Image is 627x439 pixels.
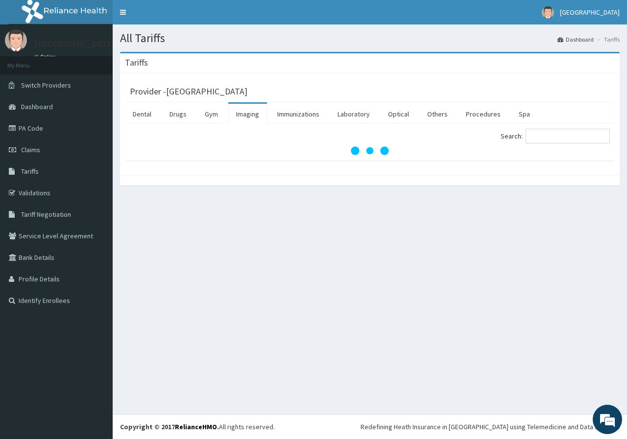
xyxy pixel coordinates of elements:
img: User Image [5,29,27,51]
strong: Copyright © 2017 . [120,422,219,431]
a: Others [419,104,456,124]
a: Dental [125,104,159,124]
a: Online [34,53,58,60]
a: Immunizations [269,104,327,124]
svg: audio-loading [350,131,389,170]
h3: Tariffs [125,58,148,67]
span: Tariff Negotiation [21,210,71,219]
a: Spa [511,104,538,124]
span: Tariffs [21,167,39,176]
p: [GEOGRAPHIC_DATA] [34,40,115,48]
a: Drugs [162,104,194,124]
img: User Image [542,6,554,19]
span: [GEOGRAPHIC_DATA] [560,8,620,17]
div: Redefining Heath Insurance in [GEOGRAPHIC_DATA] using Telemedicine and Data Science! [361,422,620,432]
a: Laboratory [330,104,378,124]
label: Search: [501,129,610,143]
span: Claims [21,145,40,154]
a: Imaging [228,104,267,124]
h3: Provider - [GEOGRAPHIC_DATA] [130,87,247,96]
footer: All rights reserved. [113,414,627,439]
li: Tariffs [595,35,620,44]
span: Switch Providers [21,81,71,90]
a: Dashboard [557,35,594,44]
span: Dashboard [21,102,53,111]
a: Optical [380,104,417,124]
a: RelianceHMO [175,422,217,431]
a: Gym [197,104,226,124]
a: Procedures [458,104,508,124]
h1: All Tariffs [120,32,620,45]
input: Search: [526,129,610,143]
